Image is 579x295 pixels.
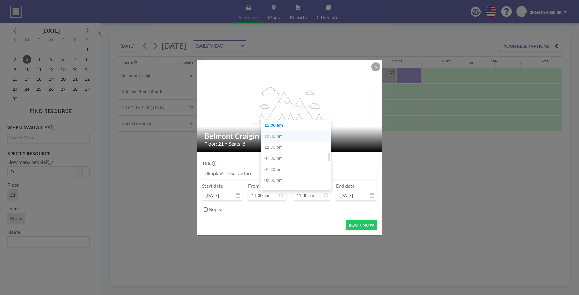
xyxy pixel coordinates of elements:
[248,183,259,189] label: From
[225,141,227,146] span: •
[209,206,224,212] label: Repeat
[261,120,334,131] div: 11:30 am
[289,185,290,199] span: -
[204,141,224,147] span: Floor: 21
[261,175,334,186] div: 02:00 pm
[202,183,223,189] label: Start date
[261,153,334,164] div: 01:00 pm
[261,186,334,197] div: 02:30 pm
[346,220,377,230] button: BOOK NOW
[261,142,334,153] div: 12:30 pm
[261,131,334,142] div: 12:00 pm
[202,168,377,179] input: dkaplan's reservation
[229,141,245,147] span: Seats: 6
[204,131,375,141] h2: Belmont Craigin
[336,183,355,189] label: End date
[202,160,217,167] label: Title
[261,164,334,175] div: 01:30 pm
